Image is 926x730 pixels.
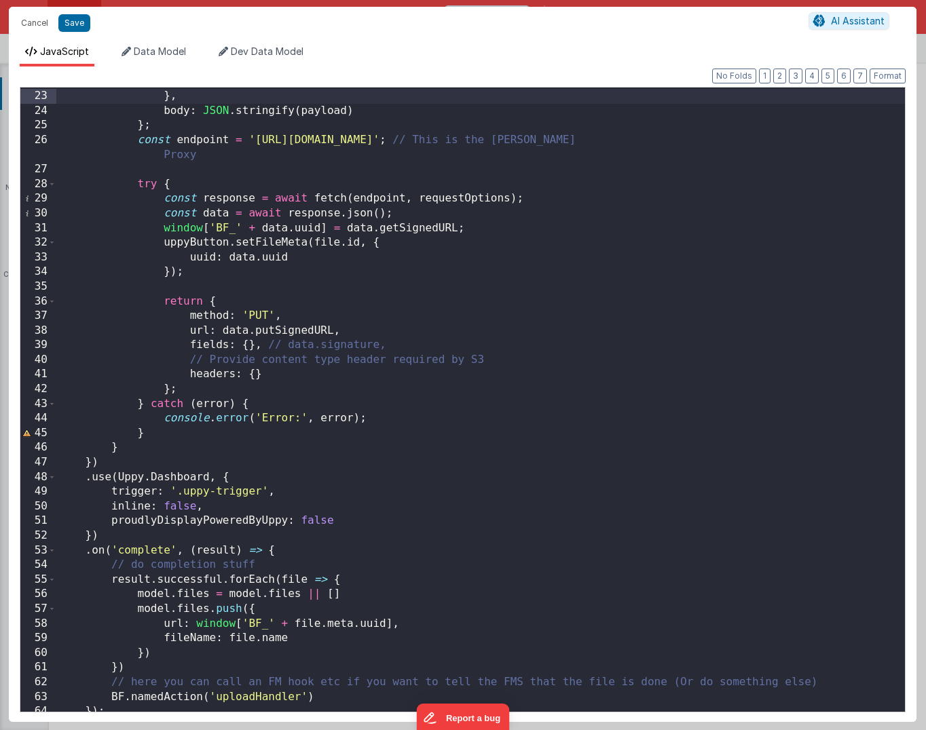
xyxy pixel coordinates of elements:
div: 38 [20,324,56,339]
button: 2 [773,69,786,83]
span: Data Model [134,45,186,57]
div: 40 [20,353,56,368]
div: 48 [20,470,56,485]
span: JavaScript [40,45,89,57]
div: 52 [20,529,56,543]
div: 28 [20,177,56,192]
div: 56 [20,587,56,602]
div: 33 [20,250,56,265]
div: 44 [20,411,56,426]
div: 37 [20,309,56,324]
div: 64 [20,704,56,719]
button: Cancel [14,14,55,33]
button: AI Assistant [809,12,889,30]
div: 31 [20,221,56,236]
div: 45 [20,426,56,441]
div: 55 [20,573,56,588]
div: 29 [20,191,56,206]
div: 32 [20,235,56,250]
button: 4 [805,69,819,83]
div: 60 [20,646,56,661]
div: 54 [20,558,56,573]
div: 24 [20,104,56,119]
button: Save [58,14,90,32]
div: 35 [20,280,56,294]
div: 49 [20,484,56,499]
div: 50 [20,499,56,514]
button: No Folds [712,69,756,83]
div: 25 [20,118,56,133]
div: 30 [20,206,56,221]
div: 41 [20,367,56,382]
div: 36 [20,294,56,309]
button: 5 [821,69,834,83]
div: 46 [20,440,56,455]
div: 63 [20,690,56,705]
div: 58 [20,617,56,632]
div: 51 [20,514,56,529]
div: 27 [20,162,56,177]
div: 53 [20,543,56,558]
button: 1 [759,69,771,83]
button: 6 [837,69,851,83]
div: 39 [20,338,56,353]
div: 43 [20,397,56,412]
button: Format [870,69,906,83]
div: 61 [20,660,56,675]
button: 7 [853,69,867,83]
div: 59 [20,631,56,646]
div: 57 [20,602,56,617]
span: Dev Data Model [231,45,303,57]
div: 26 [20,133,56,162]
div: 23 [20,89,56,104]
div: 62 [20,675,56,690]
button: 3 [789,69,802,83]
div: 42 [20,382,56,397]
div: 34 [20,265,56,280]
div: 47 [20,455,56,470]
span: AI Assistant [831,15,885,26]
